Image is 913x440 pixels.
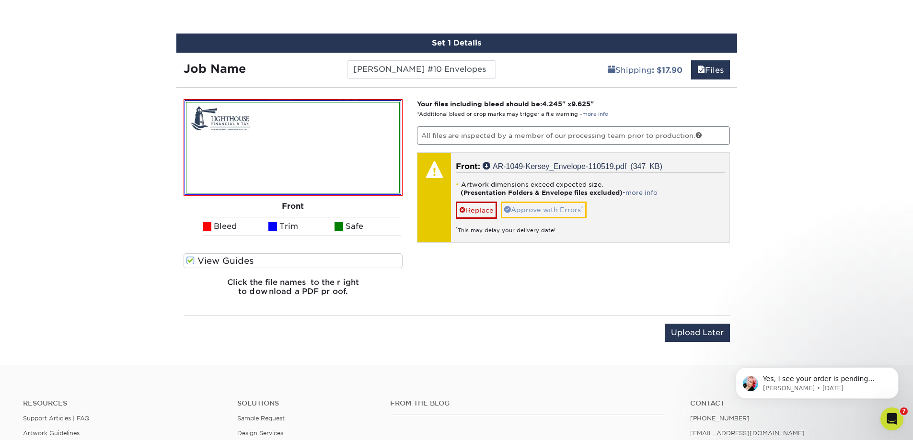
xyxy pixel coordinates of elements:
[335,217,401,236] li: Safe
[483,162,662,169] a: AR-1049-Kersey_Envelope-110519.pdf (347 KB)
[691,60,730,79] a: Files
[176,34,737,53] div: Set 1 Details
[652,66,682,75] b: : $17.90
[456,219,725,235] div: This may delay your delivery date!
[456,181,725,197] li: Artwork dimensions exceed expected size. -
[625,189,658,196] a: more info
[571,100,590,108] span: 9.625
[237,429,283,437] a: Design Services
[268,217,335,236] li: Trim
[237,415,285,422] a: Sample Request
[665,324,730,342] input: Upload Later
[417,100,594,108] strong: Your files including bleed should be: " x "
[461,189,623,196] strong: (Presentation Folders & Envelope files excluded)
[23,399,223,407] h4: Resources
[690,415,750,422] a: [PHONE_NUMBER]
[184,253,403,268] label: View Guides
[347,60,496,79] input: Enter a job name
[184,278,403,304] h6: Click the file names to the right to download a PDF proof.
[501,202,587,218] a: Approve with Errors*
[237,399,376,407] h4: Solutions
[582,111,608,117] a: more info
[690,399,890,407] a: Contact
[900,407,908,415] span: 7
[608,66,615,75] span: shipping
[456,202,497,218] a: Replace
[721,347,913,414] iframe: Intercom notifications message
[880,407,903,430] iframe: Intercom live chat
[456,162,480,171] span: Front:
[184,62,246,76] strong: Job Name
[542,100,562,108] span: 4.245
[203,217,269,236] li: Bleed
[690,429,805,437] a: [EMAIL_ADDRESS][DOMAIN_NAME]
[390,399,664,407] h4: From the Blog
[417,126,730,145] p: All files are inspected by a member of our processing team prior to production.
[697,66,705,75] span: files
[184,196,403,217] div: Front
[417,111,608,117] small: *Additional bleed or crop marks may trigger a file warning –
[601,60,689,79] a: Shipping: $17.90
